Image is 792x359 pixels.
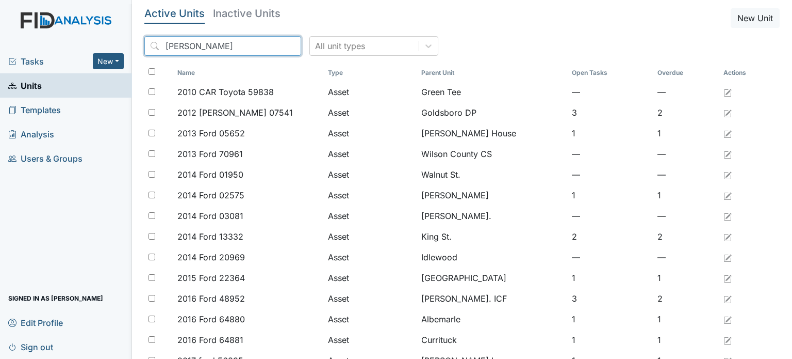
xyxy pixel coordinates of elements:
a: Edit [723,334,732,346]
td: 1 [568,268,653,288]
td: Asset [324,82,417,102]
a: Tasks [8,55,93,68]
td: [PERSON_NAME]. ICF [417,288,568,309]
a: Edit [723,189,732,201]
span: Signed in as [PERSON_NAME] [8,290,103,306]
td: — [653,164,719,185]
th: Toggle SortBy [568,64,653,82]
div: All unit types [315,40,365,52]
span: Templates [8,102,61,118]
td: 2 [653,288,719,309]
td: — [653,82,719,102]
span: 2015 Ford 22364 [177,272,245,284]
td: 1 [653,309,719,330]
a: Edit [723,127,732,139]
span: Analysis [8,126,54,142]
input: Toggle All Rows Selected [148,68,155,75]
td: Walnut St. [417,164,568,185]
td: 3 [568,288,653,309]
a: Edit [723,251,732,263]
td: Asset [324,102,417,123]
a: Edit [723,148,732,160]
span: 2013 Ford 05652 [177,127,245,139]
span: Edit Profile [8,315,63,331]
td: 3 [568,102,653,123]
button: New [93,53,124,69]
td: — [568,206,653,226]
th: Toggle SortBy [324,64,417,82]
span: 2010 CAR Toyota 59838 [177,86,274,98]
td: Asset [324,226,417,247]
h5: Active Units [144,8,205,19]
span: Sign out [8,339,53,355]
span: 2014 Ford 20969 [177,251,245,263]
td: Asset [324,330,417,350]
td: Albemarle [417,309,568,330]
td: Asset [324,268,417,288]
span: 2016 Ford 64880 [177,313,245,325]
span: 2012 [PERSON_NAME] 07541 [177,106,293,119]
button: New Unit [731,8,780,28]
a: Edit [723,86,732,98]
span: 2014 Ford 01950 [177,168,243,181]
th: Actions [719,64,771,82]
td: Asset [324,185,417,206]
a: Edit [723,168,732,181]
td: King St. [417,226,568,247]
td: 2 [653,226,719,247]
td: Goldsboro DP [417,102,568,123]
a: Edit [723,210,732,222]
input: Search... [144,36,301,56]
td: — [568,144,653,164]
td: Green Tee [417,82,568,102]
td: Asset [324,309,417,330]
td: Wilson County CS [417,144,568,164]
td: 1 [653,185,719,206]
td: [GEOGRAPHIC_DATA] [417,268,568,288]
a: Edit [723,230,732,243]
td: 2 [653,102,719,123]
td: 1 [568,330,653,350]
a: Edit [723,313,732,325]
span: 2013 Ford 70961 [177,148,243,160]
td: 2 [568,226,653,247]
td: Asset [324,144,417,164]
td: 1 [653,330,719,350]
td: Currituck [417,330,568,350]
td: — [568,247,653,268]
td: 1 [568,123,653,144]
span: 2016 Ford 48952 [177,292,245,305]
td: — [653,206,719,226]
td: Asset [324,206,417,226]
span: 2014 Ford 02575 [177,189,244,201]
td: — [653,247,719,268]
th: Toggle SortBy [653,64,719,82]
a: Edit [723,106,732,119]
span: 2014 Ford 03081 [177,210,243,222]
th: Toggle SortBy [417,64,568,82]
a: Edit [723,272,732,284]
td: Asset [324,164,417,185]
td: — [653,144,719,164]
th: Toggle SortBy [173,64,324,82]
td: 1 [653,268,719,288]
td: — [568,82,653,102]
td: [PERSON_NAME] House [417,123,568,144]
span: 2016 Ford 64881 [177,334,243,346]
td: — [568,164,653,185]
span: Units [8,77,42,93]
h5: Inactive Units [213,8,280,19]
span: Users & Groups [8,150,82,166]
td: Asset [324,247,417,268]
a: Edit [723,292,732,305]
td: [PERSON_NAME] [417,185,568,206]
span: 2014 Ford 13332 [177,230,243,243]
td: 1 [568,309,653,330]
td: Idlewood [417,247,568,268]
td: Asset [324,123,417,144]
td: 1 [568,185,653,206]
td: 1 [653,123,719,144]
td: Asset [324,288,417,309]
td: [PERSON_NAME]. [417,206,568,226]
